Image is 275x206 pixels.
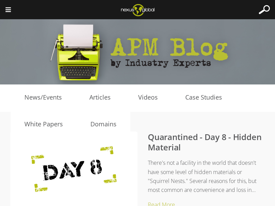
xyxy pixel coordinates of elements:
p: There's not a facility in the world that doesn't have some level of hidden materials or "Squirrel... [24,158,265,194]
img: Nexus Global [115,2,160,18]
a: Videos [124,92,172,103]
a: Case Studies [172,92,236,103]
a: Quarantined - Day 8 - Hidden Material [148,131,261,153]
a: Articles [76,92,124,103]
a: News/Events [11,92,76,103]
